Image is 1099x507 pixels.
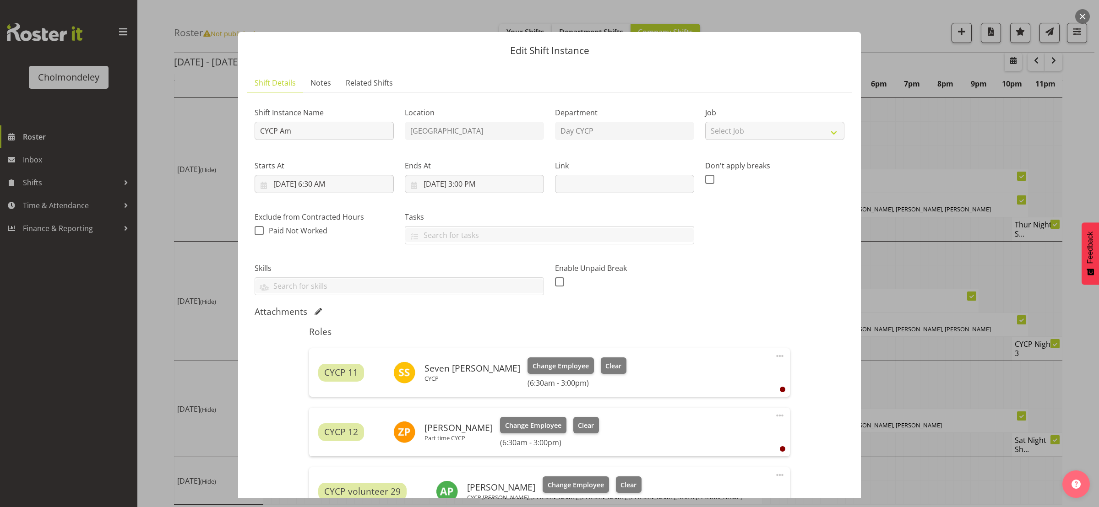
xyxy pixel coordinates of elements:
[467,494,535,501] p: CYCP [PERSON_NAME]
[555,263,694,274] label: Enable Unpaid Break
[255,107,394,118] label: Shift Instance Name
[309,326,789,337] h5: Roles
[310,77,331,88] span: Notes
[578,421,594,431] span: Clear
[424,375,520,382] p: CYCP
[620,480,637,490] span: Clear
[705,160,844,171] label: Don't apply breaks
[1082,222,1099,285] button: Feedback - Show survey
[255,279,544,293] input: Search for skills
[405,107,544,118] label: Location
[255,77,296,88] span: Shift Details
[424,363,520,373] h6: Seven [PERSON_NAME]
[405,160,544,171] label: Ends At
[424,434,493,442] p: Part time CYCP
[528,357,594,374] button: Change Employee
[405,211,694,222] label: Tasks
[500,438,599,447] h6: (6:30am - 3:00pm)
[324,366,358,379] span: CYCP 11
[555,160,694,171] label: Link
[1072,480,1081,489] img: help-xxl-2.png
[616,476,642,493] button: Clear
[705,107,844,118] label: Job
[255,175,394,193] input: Click to select...
[255,211,394,222] label: Exclude from Contracted Hours
[255,122,394,140] input: Shift Instance Name
[247,46,852,55] p: Edit Shift Instance
[255,263,544,274] label: Skills
[533,361,589,371] span: Change Employee
[543,497,642,507] h6: (6:30am - 3:00pm)
[528,378,626,388] h6: (6:30am - 3:00pm)
[255,306,307,317] h5: Attachments
[255,160,394,171] label: Starts At
[324,426,358,439] span: CYCP 12
[605,361,621,371] span: Clear
[543,476,609,493] button: Change Employee
[780,446,785,452] div: User is clocked out
[269,226,327,236] span: Paid Not Worked
[405,175,544,193] input: Click to select...
[573,417,599,433] button: Clear
[601,357,627,374] button: Clear
[548,480,604,490] span: Change Employee
[405,228,694,242] input: Search for tasks
[1086,232,1094,264] span: Feedback
[393,361,415,383] img: seven-smalley11935.jpg
[555,107,694,118] label: Department
[505,421,561,431] span: Change Employee
[346,77,393,88] span: Related Shifts
[424,423,493,433] h6: [PERSON_NAME]
[436,480,458,502] img: amelie-paroll11627.jpg
[500,417,566,433] button: Change Employee
[780,387,785,392] div: User is clocked out
[467,482,535,492] h6: [PERSON_NAME]
[324,485,401,498] span: CYCP volunteer 29
[393,421,415,443] img: zoe-palmer10907.jpg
